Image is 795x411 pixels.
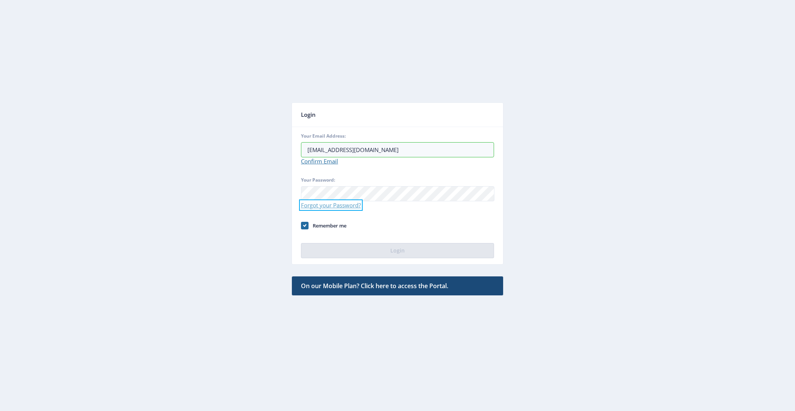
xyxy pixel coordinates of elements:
span: Your Email Address: [301,133,346,139]
span: Remember me [313,222,346,229]
div: Login [301,109,494,121]
input: Email address [301,142,494,157]
button: Login [301,243,494,258]
a: Forgot your Password? [301,201,361,209]
a: Confirm Email [301,157,338,165]
a: On our Mobile Plan? Click here to access the Portal. [291,276,503,296]
span: Your Password: [301,177,335,183]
